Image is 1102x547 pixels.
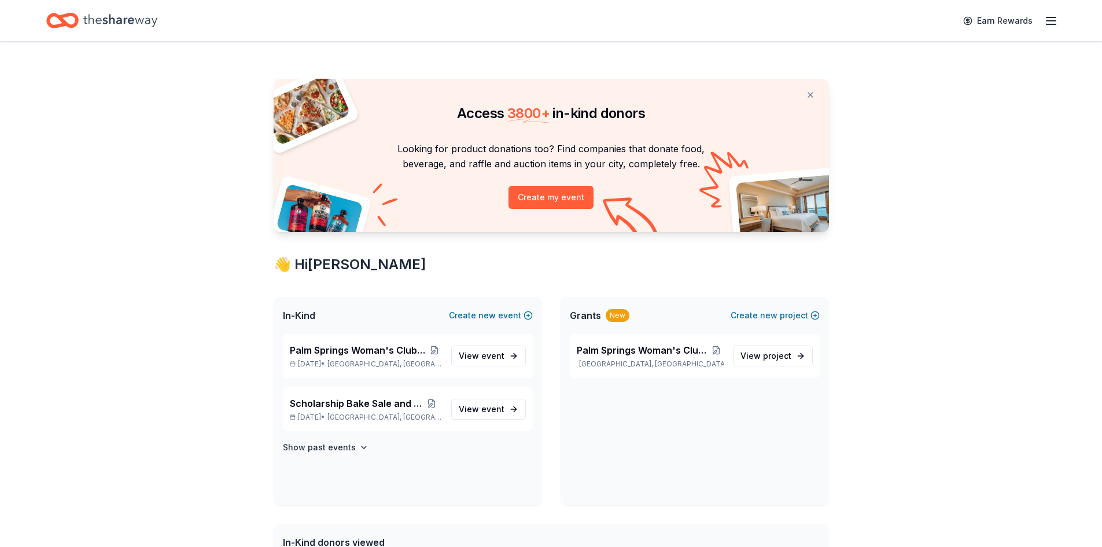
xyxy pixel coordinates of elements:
[283,440,356,454] h4: Show past events
[288,141,815,172] p: Looking for product donations too? Find companies that donate food, beverage, and raffle and auct...
[481,404,504,414] span: event
[290,397,422,410] span: Scholarship Bake Sale and Raffle
[481,351,504,361] span: event
[733,346,813,366] a: View project
[606,309,629,322] div: New
[46,7,157,34] a: Home
[283,309,315,322] span: In-Kind
[507,105,550,122] span: 3800 +
[451,399,526,420] a: View event
[327,359,441,369] span: [GEOGRAPHIC_DATA], [GEOGRAPHIC_DATA]
[478,309,496,322] span: new
[763,351,791,361] span: project
[508,186,594,209] button: Create my event
[603,197,661,241] img: Curvy arrow
[740,349,791,363] span: View
[451,346,526,366] a: View event
[570,309,601,322] span: Grants
[459,402,504,416] span: View
[577,343,709,357] span: Palm Springs Woman's Club Scholarship Event
[274,255,829,274] div: 👋 Hi [PERSON_NAME]
[290,359,442,369] p: [DATE] •
[260,72,351,146] img: Pizza
[327,413,441,422] span: [GEOGRAPHIC_DATA], [GEOGRAPHIC_DATA]
[577,359,724,369] p: [GEOGRAPHIC_DATA], [GEOGRAPHIC_DATA]
[457,105,645,122] span: Access in-kind donors
[956,10,1040,31] a: Earn Rewards
[290,343,427,357] span: Palm Springs Woman's Club Scholarship Event
[449,309,533,322] button: Createnewevent
[283,440,368,454] button: Show past events
[459,349,504,363] span: View
[731,309,820,322] button: Createnewproject
[290,413,442,422] p: [DATE] •
[760,309,777,322] span: new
